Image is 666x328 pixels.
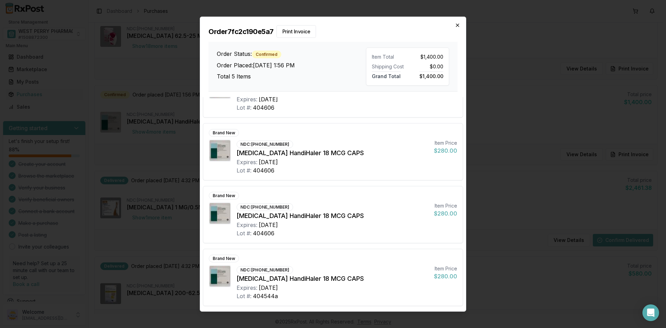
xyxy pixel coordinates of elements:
[210,266,230,286] img: Spiriva HandiHaler 18 MCG CAPS
[237,274,428,283] div: [MEDICAL_DATA] HandiHaler 18 MCG CAPS
[253,229,274,237] div: 404606
[209,254,239,262] div: Brand New
[434,139,457,146] div: Item Price
[237,211,428,220] div: [MEDICAL_DATA] HandiHaler 18 MCG CAPS
[209,192,239,199] div: Brand New
[237,95,257,103] div: Expires:
[237,292,251,300] div: Lot #:
[372,63,405,70] div: Shipping Cost
[210,140,230,161] img: Spiriva HandiHaler 18 MCG CAPS
[259,95,278,103] div: [DATE]
[237,148,428,158] div: [MEDICAL_DATA] HandiHaler 18 MCG CAPS
[237,166,251,174] div: Lot #:
[259,283,278,292] div: [DATE]
[210,203,230,224] img: Spiriva HandiHaler 18 MCG CAPS
[237,103,251,111] div: Lot #:
[419,71,443,79] span: $1,400.00
[208,25,458,37] h2: Order 7fc2c190e5a7
[217,72,366,81] h3: Total 5 Items
[372,71,401,79] span: Grand Total
[434,146,457,154] div: $280.00
[217,50,366,58] h3: Order Status:
[434,265,457,272] div: Item Price
[237,229,251,237] div: Lot #:
[237,220,257,229] div: Expires:
[237,158,257,166] div: Expires:
[217,61,366,69] h3: Order Placed: [DATE] 1:56 PM
[237,140,293,148] div: NDC: [PHONE_NUMBER]
[253,103,274,111] div: 404606
[372,53,405,60] div: Item Total
[237,283,257,292] div: Expires:
[434,272,457,280] div: $280.00
[420,53,443,60] span: $1,400.00
[410,63,443,70] div: $0.00
[252,51,281,58] div: Confirmed
[209,129,239,136] div: Brand New
[237,266,293,274] div: NDC: [PHONE_NUMBER]
[434,202,457,209] div: Item Price
[276,25,316,37] button: Print Invoice
[253,292,278,300] div: 404544a
[253,166,274,174] div: 404606
[237,203,293,211] div: NDC: [PHONE_NUMBER]
[434,209,457,217] div: $280.00
[259,220,278,229] div: [DATE]
[259,158,278,166] div: [DATE]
